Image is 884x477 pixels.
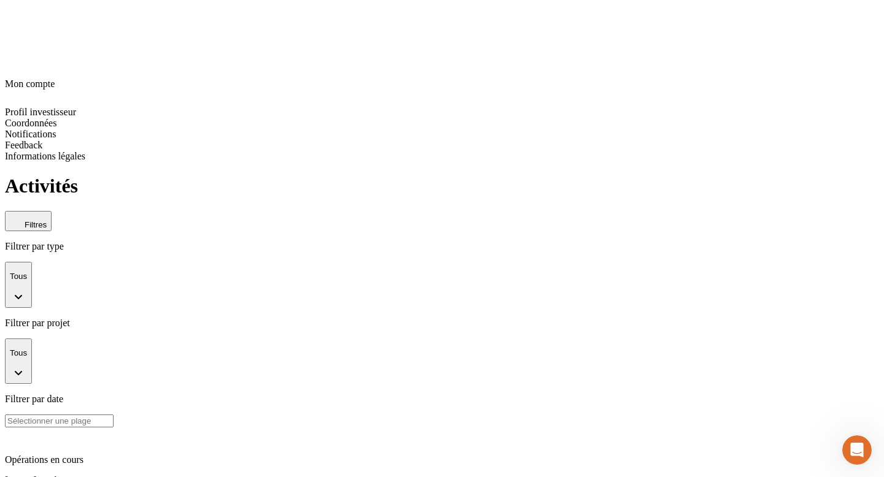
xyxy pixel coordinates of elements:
iframe: Intercom live chat [842,435,872,465]
span: Mon compte [5,78,55,89]
p: Tous [10,272,27,281]
button: Tous [5,338,32,384]
p: Opérations en cours [5,454,879,465]
p: Tous [10,348,27,357]
button: Tous [5,262,32,308]
h1: Activités [5,175,879,197]
input: Sélectionner une plage [5,414,114,427]
span: Informations légales [5,151,85,161]
span: Profil investisseur [5,107,76,117]
p: Filtrer par type [5,241,879,252]
span: Feedback [5,140,42,150]
span: Coordonnées [5,118,56,128]
p: Filtrer par projet [5,318,879,329]
span: Notifications [5,129,56,139]
p: Filtrer par date [5,394,879,405]
span: Filtres [25,220,47,229]
button: Filtres [5,211,52,231]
